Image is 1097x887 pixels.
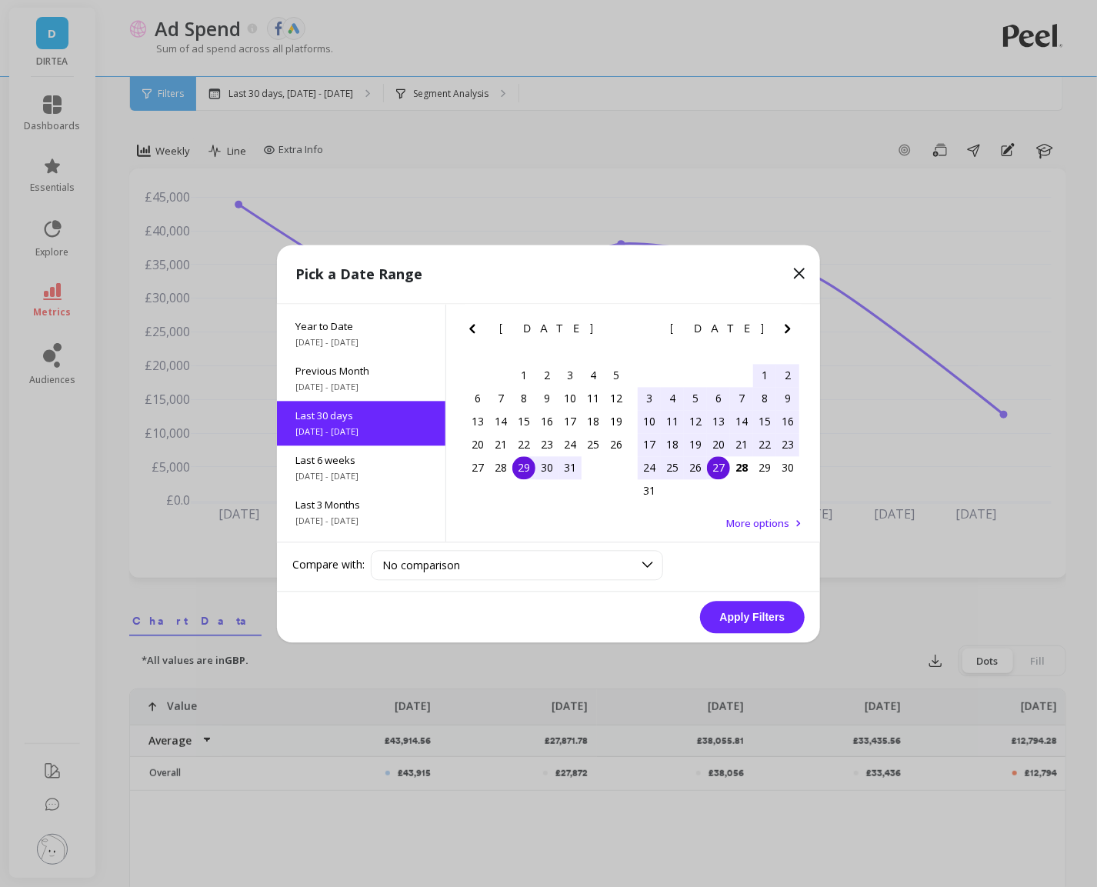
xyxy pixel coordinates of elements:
button: Previous Month [463,319,488,344]
div: Choose Monday, August 11th, 2025 [661,410,684,433]
div: Choose Sunday, August 24th, 2025 [638,456,661,479]
div: Choose Monday, July 7th, 2025 [489,387,512,410]
div: Choose Sunday, August 3rd, 2025 [638,387,661,410]
p: Pick a Date Range [295,263,422,285]
div: Choose Friday, August 22nd, 2025 [753,433,776,456]
div: Choose Saturday, July 19th, 2025 [605,410,628,433]
div: Choose Saturday, August 9th, 2025 [776,387,799,410]
div: month 2025-08 [638,364,799,502]
div: Choose Thursday, July 10th, 2025 [559,387,582,410]
div: Choose Sunday, July 20th, 2025 [466,433,489,456]
div: Choose Monday, August 4th, 2025 [661,387,684,410]
div: Choose Sunday, August 17th, 2025 [638,433,661,456]
span: [DATE] - [DATE] [295,381,427,393]
span: Last 3 Months [295,498,427,512]
div: Choose Monday, July 28th, 2025 [489,456,512,479]
span: Last 6 weeks [295,453,427,467]
span: Last 30 days [295,408,427,422]
div: Choose Friday, July 4th, 2025 [582,364,605,387]
div: Choose Monday, August 18th, 2025 [661,433,684,456]
div: Choose Monday, July 21st, 2025 [489,433,512,456]
div: Choose Saturday, August 23rd, 2025 [776,433,799,456]
div: Choose Thursday, July 17th, 2025 [559,410,582,433]
div: month 2025-07 [466,364,628,479]
div: Choose Tuesday, July 1st, 2025 [512,364,535,387]
div: Choose Tuesday, August 12th, 2025 [684,410,707,433]
div: Choose Saturday, July 26th, 2025 [605,433,628,456]
div: Choose Tuesday, August 26th, 2025 [684,456,707,479]
div: Choose Thursday, July 31st, 2025 [559,456,582,479]
div: Choose Saturday, July 5th, 2025 [605,364,628,387]
div: Choose Wednesday, July 23rd, 2025 [535,433,559,456]
div: Choose Wednesday, July 16th, 2025 [535,410,559,433]
div: Choose Sunday, August 31st, 2025 [638,479,661,502]
span: [DATE] - [DATE] [295,515,427,527]
div: Choose Wednesday, August 6th, 2025 [707,387,730,410]
div: Choose Friday, July 18th, 2025 [582,410,605,433]
div: Choose Wednesday, July 30th, 2025 [535,456,559,479]
button: Next Month [607,319,632,344]
span: [DATE] [499,322,595,335]
div: Choose Friday, August 1st, 2025 [753,364,776,387]
div: Choose Tuesday, August 5th, 2025 [684,387,707,410]
div: Choose Friday, August 15th, 2025 [753,410,776,433]
div: Choose Sunday, July 13th, 2025 [466,410,489,433]
span: Previous Month [295,364,427,378]
div: Choose Wednesday, July 9th, 2025 [535,387,559,410]
div: Choose Thursday, August 7th, 2025 [730,387,753,410]
div: Choose Sunday, July 27th, 2025 [466,456,489,479]
div: Choose Friday, August 8th, 2025 [753,387,776,410]
span: [DATE] - [DATE] [295,336,427,348]
div: Choose Tuesday, July 22nd, 2025 [512,433,535,456]
div: Choose Thursday, August 28th, 2025 [730,456,753,479]
div: Choose Saturday, August 2nd, 2025 [776,364,799,387]
div: Choose Tuesday, July 15th, 2025 [512,410,535,433]
div: Choose Monday, July 14th, 2025 [489,410,512,433]
span: No comparison [382,558,460,572]
div: Choose Tuesday, July 29th, 2025 [512,456,535,479]
span: More options [726,516,789,530]
button: Previous Month [635,319,659,344]
div: Choose Thursday, August 14th, 2025 [730,410,753,433]
div: Choose Sunday, August 10th, 2025 [638,410,661,433]
button: Apply Filters [700,601,805,633]
div: Choose Monday, August 25th, 2025 [661,456,684,479]
div: Choose Tuesday, July 8th, 2025 [512,387,535,410]
span: Year to Date [295,319,427,333]
div: Choose Tuesday, August 19th, 2025 [684,433,707,456]
div: Choose Saturday, July 12th, 2025 [605,387,628,410]
div: Choose Friday, July 11th, 2025 [582,387,605,410]
div: Choose Friday, July 25th, 2025 [582,433,605,456]
span: [DATE] - [DATE] [295,425,427,438]
div: Choose Sunday, July 6th, 2025 [466,387,489,410]
div: Choose Wednesday, August 13th, 2025 [707,410,730,433]
span: [DATE] [671,322,767,335]
div: Choose Thursday, July 3rd, 2025 [559,364,582,387]
button: Next Month [779,319,803,344]
div: Choose Saturday, August 30th, 2025 [776,456,799,479]
div: Choose Friday, August 29th, 2025 [753,456,776,479]
div: Choose Saturday, August 16th, 2025 [776,410,799,433]
div: Choose Thursday, July 24th, 2025 [559,433,582,456]
div: Choose Wednesday, August 27th, 2025 [707,456,730,479]
label: Compare with: [292,558,365,573]
div: Choose Thursday, August 21st, 2025 [730,433,753,456]
div: Choose Wednesday, July 2nd, 2025 [535,364,559,387]
span: [DATE] - [DATE] [295,470,427,482]
div: Choose Wednesday, August 20th, 2025 [707,433,730,456]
